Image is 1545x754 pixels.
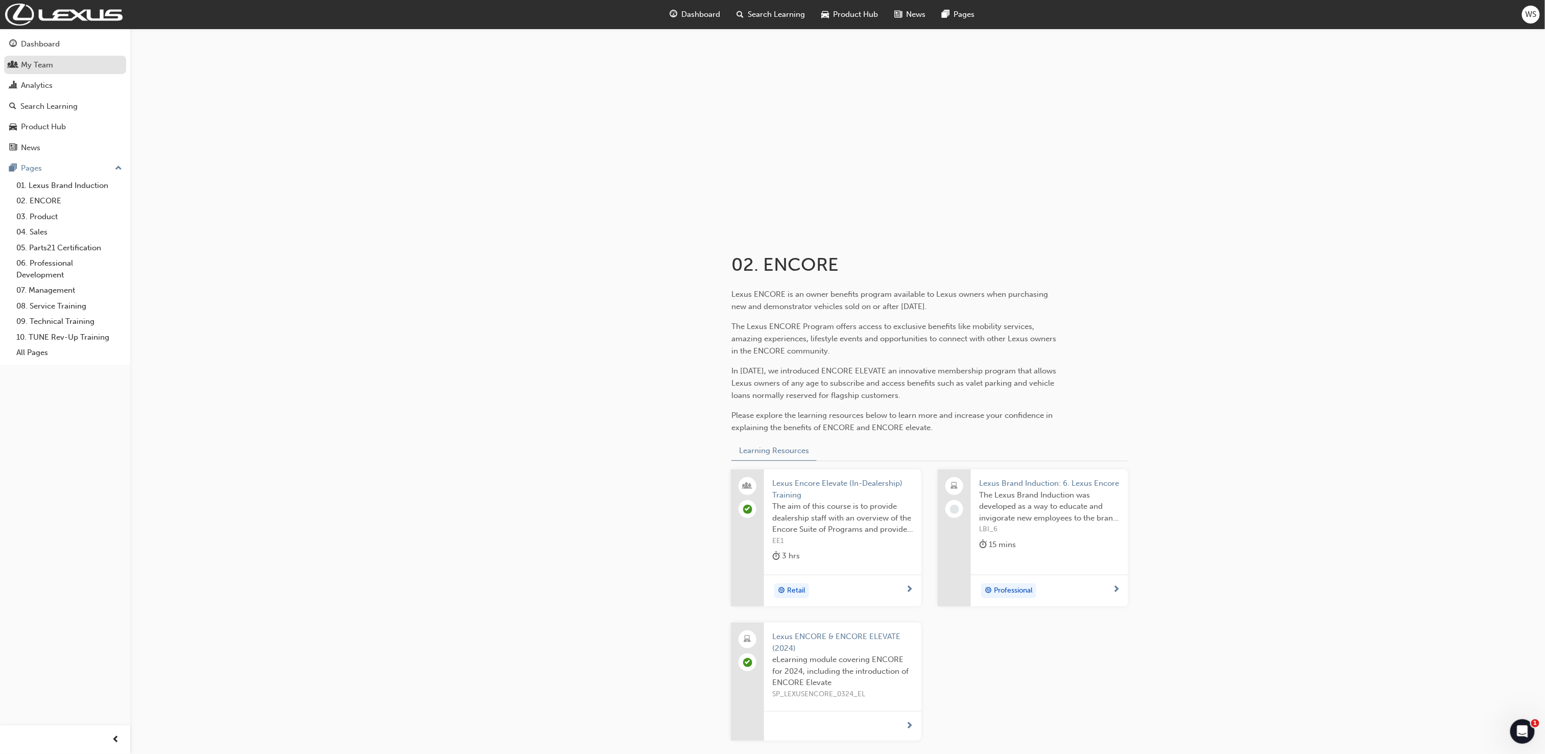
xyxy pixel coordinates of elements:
[906,722,913,731] span: next-icon
[12,282,126,298] a: 07. Management
[4,97,126,116] a: Search Learning
[772,654,913,689] span: eLearning module covering ENCORE for 2024, including the introduction of ENCORE Elevate
[12,255,126,282] a: 06. Professional Development
[737,8,744,21] span: search-icon
[4,117,126,136] a: Product Hub
[887,4,934,25] a: news-iconNews
[9,123,17,132] span: car-icon
[12,329,126,345] a: 10. TUNE Rev-Up Training
[9,40,17,49] span: guage-icon
[731,253,1066,276] h1: 02. ENCORE
[731,469,921,606] a: Lexus Encore Elevate (In-Dealership) TrainingThe aim of this course is to provide dealership staf...
[1531,719,1539,727] span: 1
[907,9,926,20] span: News
[1510,719,1535,744] iframe: Intercom live chat
[834,9,878,20] span: Product Hub
[12,193,126,209] a: 02. ENCORE
[938,469,1128,606] a: Lexus Brand Induction: 6. Lexus EncoreThe Lexus Brand Induction was developed as a way to educate...
[20,101,78,112] div: Search Learning
[9,102,16,111] span: search-icon
[21,80,53,91] div: Analytics
[12,178,126,194] a: 01. Lexus Brand Induction
[4,35,126,54] a: Dashboard
[731,623,921,741] a: Lexus ENCORE & ENCORE ELEVATE (2024)eLearning module covering ENCORE for 2024, including the intr...
[1526,9,1537,20] span: WS
[12,224,126,240] a: 04. Sales
[954,9,975,20] span: Pages
[21,162,42,174] div: Pages
[950,505,959,514] span: learningRecordVerb_NONE-icon
[1522,6,1540,23] button: WS
[778,584,785,598] span: target-icon
[4,56,126,75] a: My Team
[21,59,53,71] div: My Team
[994,585,1033,597] span: Professional
[1112,585,1120,595] span: next-icon
[670,8,678,21] span: guage-icon
[731,411,1055,432] span: Please explore the learning resources below to learn more and increase your confidence in explain...
[112,734,120,746] span: prev-icon
[787,585,805,597] span: Retail
[979,478,1120,489] span: Lexus Brand Induction: 6. Lexus Encore
[9,61,17,70] span: people-icon
[4,159,126,178] button: Pages
[772,689,913,700] span: SP_LEXUSENCORE_0324_EL
[772,478,913,501] span: Lexus Encore Elevate (In-Dealership) Training
[115,162,122,175] span: up-icon
[772,631,913,654] span: Lexus ENCORE & ENCORE ELEVATE (2024)
[979,538,987,551] span: duration-icon
[772,535,913,547] span: EE1
[772,501,913,535] span: The aim of this course is to provide dealership staff with an overview of the Encore Suite of Pro...
[772,550,800,562] div: 3 hrs
[979,489,1120,524] span: The Lexus Brand Induction was developed as a way to educate and invigorate new employees to the b...
[12,240,126,256] a: 05. Parts21 Certification
[744,633,751,646] span: laptop-icon
[979,538,1016,551] div: 15 mins
[772,550,780,562] span: duration-icon
[731,366,1058,400] span: In [DATE], we introduced ENCORE ELEVATE an innovative membership program that allows Lexus owners...
[662,4,729,25] a: guage-iconDashboard
[731,322,1058,356] span: The Lexus ENCORE Program offers access to exclusive benefits like mobility services, amazing expe...
[743,658,752,667] span: learningRecordVerb_PASS-icon
[12,209,126,225] a: 03. Product
[9,144,17,153] span: news-icon
[814,4,887,25] a: car-iconProduct Hub
[731,441,817,461] button: Learning Resources
[895,8,902,21] span: news-icon
[985,584,992,598] span: target-icon
[4,138,126,157] a: News
[12,314,126,329] a: 09. Technical Training
[21,142,40,154] div: News
[4,33,126,159] button: DashboardMy TeamAnalyticsSearch LearningProduct HubNews
[21,121,66,133] div: Product Hub
[21,38,60,50] div: Dashboard
[5,4,123,26] img: Trak
[942,8,950,21] span: pages-icon
[9,81,17,90] span: chart-icon
[12,298,126,314] a: 08. Service Training
[979,524,1120,535] span: LBI_6
[951,480,958,493] span: laptop-icon
[743,505,752,514] span: learningRecordVerb_ATTEND-icon
[748,9,805,20] span: Search Learning
[9,164,17,173] span: pages-icon
[744,480,751,493] span: people-icon
[822,8,829,21] span: car-icon
[682,9,721,20] span: Dashboard
[934,4,983,25] a: pages-iconPages
[729,4,814,25] a: search-iconSearch Learning
[906,585,913,595] span: next-icon
[731,290,1050,311] span: Lexus ENCORE is an owner benefits program available to Lexus owners when purchasing new and demon...
[12,345,126,361] a: All Pages
[4,76,126,95] a: Analytics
